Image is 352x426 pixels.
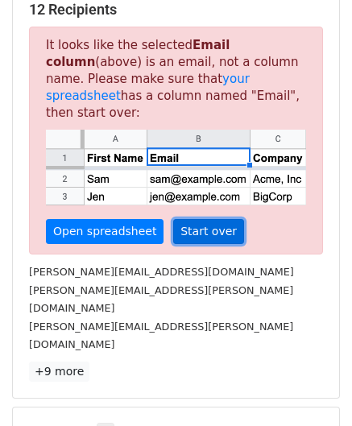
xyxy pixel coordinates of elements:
[29,1,323,19] h5: 12 Recipients
[29,266,294,278] small: [PERSON_NAME][EMAIL_ADDRESS][DOMAIN_NAME]
[29,27,323,254] p: It looks like the selected (above) is an email, not a column name. Please make sure that has a co...
[29,362,89,382] a: +9 more
[46,219,164,244] a: Open spreadsheet
[46,130,306,205] img: google_sheets_email_column-fe0440d1484b1afe603fdd0efe349d91248b687ca341fa437c667602712cb9b1.png
[29,321,293,351] small: [PERSON_NAME][EMAIL_ADDRESS][PERSON_NAME][DOMAIN_NAME]
[29,284,293,315] small: [PERSON_NAME][EMAIL_ADDRESS][PERSON_NAME][DOMAIN_NAME]
[46,72,250,103] a: your spreadsheet
[46,38,230,69] strong: Email column
[271,349,352,426] iframe: Chat Widget
[173,219,244,244] a: Start over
